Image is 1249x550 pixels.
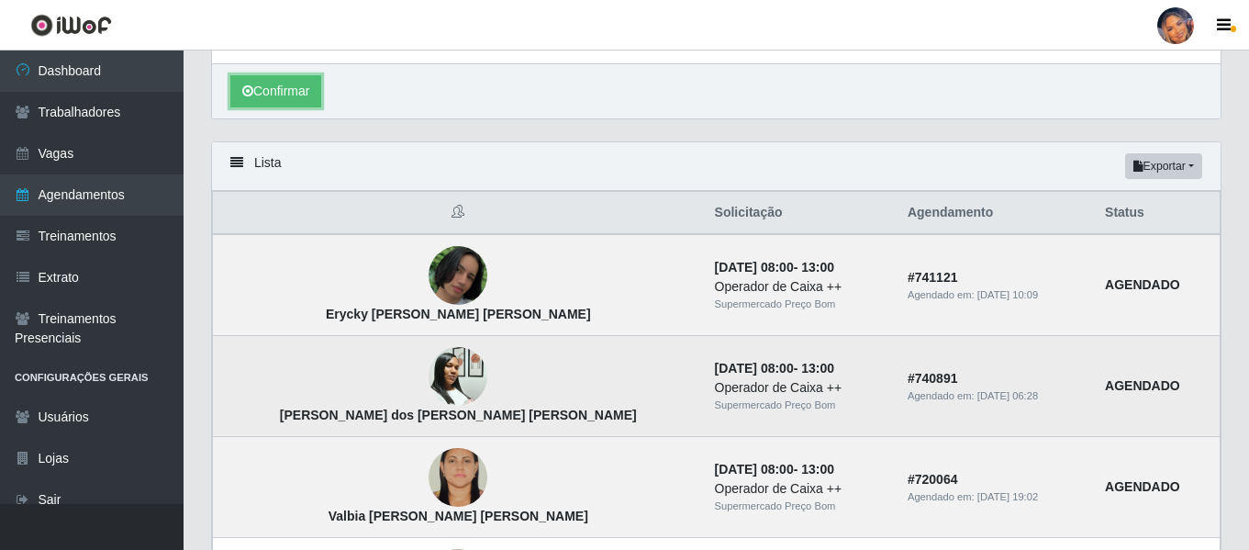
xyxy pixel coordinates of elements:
div: Supermercado Preço Bom [715,297,886,312]
div: Agendado em: [908,489,1083,505]
time: [DATE] 06:28 [977,390,1038,401]
time: [DATE] 19:02 [977,491,1038,502]
div: Operador de Caixa ++ [715,277,886,297]
div: Supermercado Preço Bom [715,398,886,413]
div: Operador de Caixa ++ [715,378,886,398]
time: 13:00 [801,462,834,477]
strong: AGENDADO [1105,378,1180,393]
time: 13:00 [801,361,834,376]
img: Erycky Gabriel Brito De Lima [429,246,487,306]
th: Agendamento [897,192,1094,235]
div: Agendado em: [908,287,1083,303]
time: [DATE] 08:00 [715,361,794,376]
img: CoreUI Logo [30,14,112,37]
button: Exportar [1125,153,1202,179]
img: Valbia Bezerra da Silva [429,434,487,522]
strong: # 741121 [908,270,958,285]
time: 13:00 [801,260,834,275]
time: [DATE] 08:00 [715,260,794,275]
th: Solicitação [704,192,897,235]
strong: # 740891 [908,371,958,386]
img: Rafaela dos Santos Lima de souza [429,338,487,416]
strong: Valbia [PERSON_NAME] [PERSON_NAME] [329,509,588,523]
strong: Erycky [PERSON_NAME] [PERSON_NAME] [326,307,591,321]
button: Confirmar [230,75,321,107]
strong: - [715,361,834,376]
div: Agendado em: [908,388,1083,404]
th: Status [1094,192,1220,235]
time: [DATE] 10:09 [977,289,1038,300]
strong: AGENDADO [1105,277,1180,292]
div: Lista [212,142,1221,191]
div: Supermercado Preço Bom [715,499,886,514]
strong: - [715,260,834,275]
strong: - [715,462,834,477]
time: [DATE] 08:00 [715,462,794,477]
strong: # 720064 [908,472,958,487]
div: Operador de Caixa ++ [715,479,886,499]
strong: [PERSON_NAME] dos [PERSON_NAME] [PERSON_NAME] [280,408,637,422]
strong: AGENDADO [1105,479,1180,494]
